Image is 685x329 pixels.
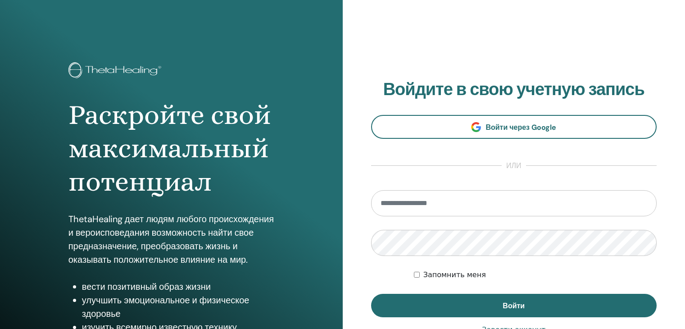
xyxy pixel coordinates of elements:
font: или [506,161,522,170]
div: Оставьте меня аутентифицированным на неопределенный срок или пока я не выйду из системы вручную [414,270,657,280]
font: Раскройте свой максимальный потенциал [68,99,271,198]
font: улучшить эмоциональное и физическое здоровье [82,294,250,320]
font: Войти через Google [485,123,556,132]
font: вести позитивный образ жизни [82,281,211,292]
font: Запомнить меня [423,270,486,279]
a: Войти через Google [371,115,657,139]
font: Войдите в свою учетную запись [383,78,644,101]
button: Войти [371,294,657,317]
font: ThetaHealing дает людям любого происхождения и вероисповедания возможность найти свое предназначе... [68,213,274,265]
font: Войти [503,301,525,311]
